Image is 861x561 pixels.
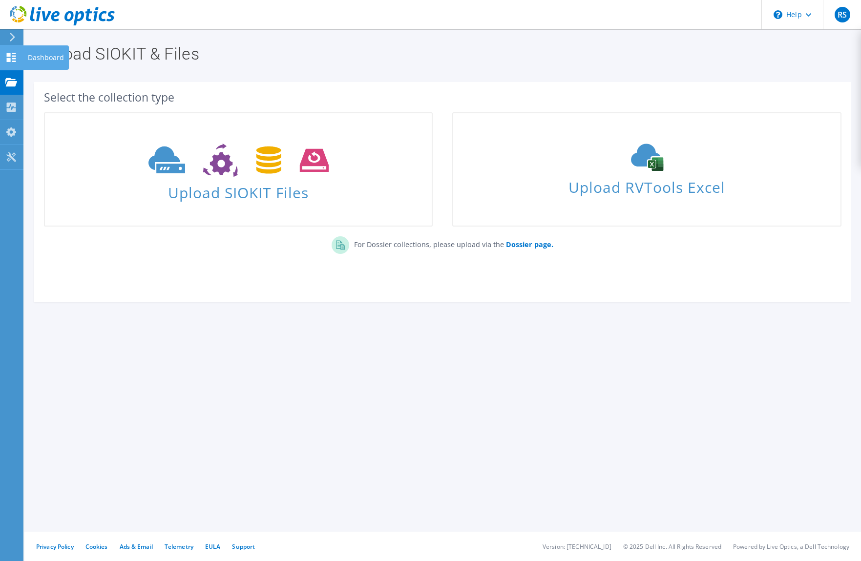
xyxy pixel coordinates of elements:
[120,542,153,551] a: Ads & Email
[39,45,841,62] h1: Upload SIOKIT & Files
[774,10,782,19] svg: \n
[835,7,850,22] span: RS
[44,112,433,227] a: Upload SIOKIT Files
[205,542,220,551] a: EULA
[23,45,69,70] div: Dashboard
[165,542,193,551] a: Telemetry
[506,240,553,249] b: Dossier page.
[623,542,721,551] li: © 2025 Dell Inc. All Rights Reserved
[504,240,553,249] a: Dossier page.
[36,542,74,551] a: Privacy Policy
[543,542,611,551] li: Version: [TECHNICAL_ID]
[349,236,553,250] p: For Dossier collections, please upload via the
[45,179,432,200] span: Upload SIOKIT Files
[44,92,841,103] div: Select the collection type
[452,112,841,227] a: Upload RVTools Excel
[232,542,255,551] a: Support
[85,542,108,551] a: Cookies
[733,542,849,551] li: Powered by Live Optics, a Dell Technology
[453,174,840,195] span: Upload RVTools Excel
